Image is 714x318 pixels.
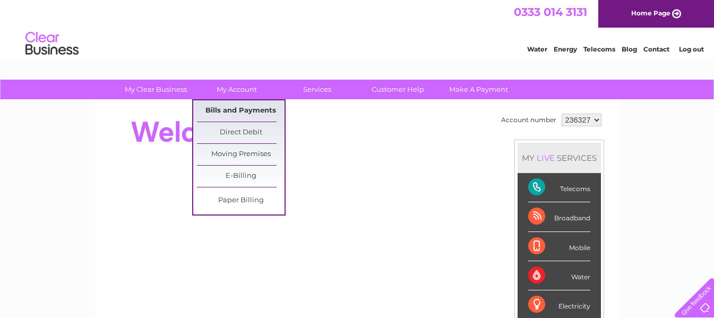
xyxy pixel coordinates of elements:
[643,45,669,53] a: Contact
[622,45,637,53] a: Blog
[514,5,587,19] a: 0333 014 3131
[107,6,608,51] div: Clear Business is a trading name of Verastar Limited (registered in [GEOGRAPHIC_DATA] No. 3667643...
[583,45,615,53] a: Telecoms
[528,261,590,290] div: Water
[354,80,442,99] a: Customer Help
[498,111,559,129] td: Account number
[554,45,577,53] a: Energy
[679,45,704,53] a: Log out
[193,80,280,99] a: My Account
[528,202,590,231] div: Broadband
[528,232,590,261] div: Mobile
[197,166,285,187] a: E-Billing
[435,80,522,99] a: Make A Payment
[528,173,590,202] div: Telecoms
[273,80,361,99] a: Services
[197,122,285,143] a: Direct Debit
[25,28,79,60] img: logo.png
[527,45,547,53] a: Water
[535,153,557,163] div: LIVE
[197,144,285,165] a: Moving Premises
[197,100,285,122] a: Bills and Payments
[518,143,601,173] div: MY SERVICES
[197,190,285,211] a: Paper Billing
[112,80,200,99] a: My Clear Business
